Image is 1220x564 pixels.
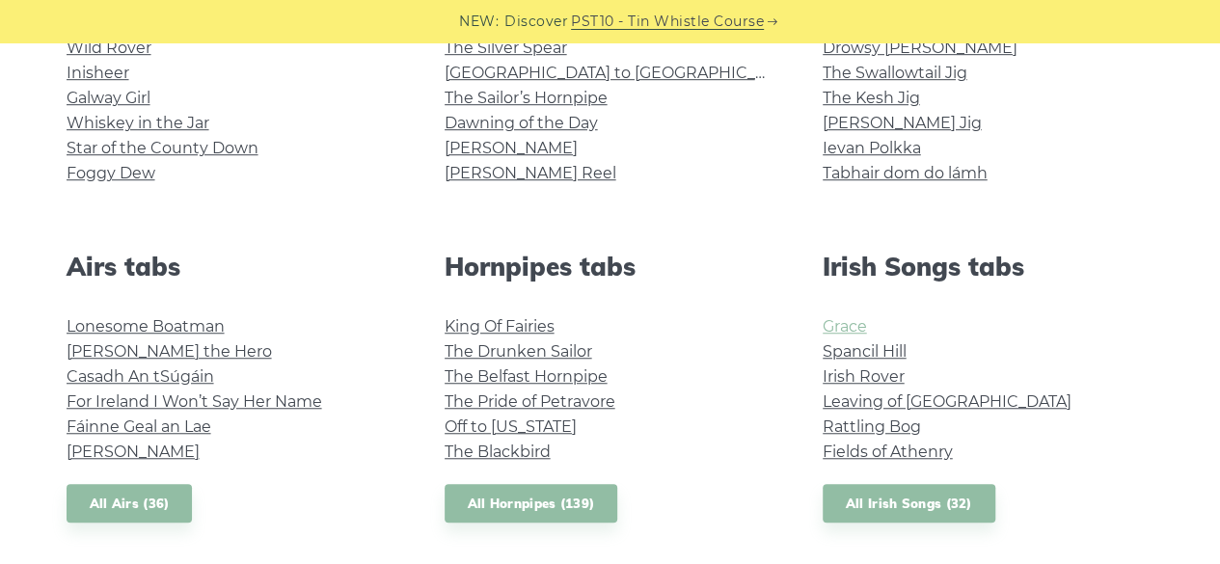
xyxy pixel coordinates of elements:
[823,317,867,336] a: Grace
[67,64,129,82] a: Inisheer
[445,64,800,82] a: [GEOGRAPHIC_DATA] to [GEOGRAPHIC_DATA]
[823,443,953,461] a: Fields of Athenry
[459,11,499,33] span: NEW:
[445,164,616,182] a: [PERSON_NAME] Reel
[67,484,193,524] a: All Airs (36)
[445,114,598,132] a: Dawning of the Day
[445,392,615,411] a: The Pride of Petravore
[67,252,398,282] h2: Airs tabs
[823,417,921,436] a: Rattling Bog
[445,443,551,461] a: The Blackbird
[445,252,776,282] h2: Hornpipes tabs
[445,317,555,336] a: King Of Fairies
[823,39,1017,57] a: Drowsy [PERSON_NAME]
[445,417,577,436] a: Off to [US_STATE]
[445,484,618,524] a: All Hornpipes (139)
[67,392,322,411] a: For Ireland I Won’t Say Her Name
[571,11,764,33] a: PST10 - Tin Whistle Course
[823,367,905,386] a: Irish Rover
[67,89,150,107] a: Galway Girl
[67,139,258,157] a: Star of the County Down
[504,11,568,33] span: Discover
[823,484,995,524] a: All Irish Songs (32)
[823,252,1154,282] h2: Irish Songs tabs
[67,317,225,336] a: Lonesome Boatman
[445,367,608,386] a: The Belfast Hornpipe
[445,89,608,107] a: The Sailor’s Hornpipe
[823,89,920,107] a: The Kesh Jig
[823,114,982,132] a: [PERSON_NAME] Jig
[67,164,155,182] a: Foggy Dew
[67,367,214,386] a: Casadh An tSúgáin
[823,64,967,82] a: The Swallowtail Jig
[67,39,151,57] a: Wild Rover
[67,342,272,361] a: [PERSON_NAME] the Hero
[823,139,921,157] a: Ievan Polkka
[823,392,1071,411] a: Leaving of [GEOGRAPHIC_DATA]
[67,114,209,132] a: Whiskey in the Jar
[823,164,988,182] a: Tabhair dom do lámh
[445,342,592,361] a: The Drunken Sailor
[445,39,567,57] a: The Silver Spear
[445,139,578,157] a: [PERSON_NAME]
[67,443,200,461] a: [PERSON_NAME]
[67,417,211,436] a: Fáinne Geal an Lae
[823,342,907,361] a: Spancil Hill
